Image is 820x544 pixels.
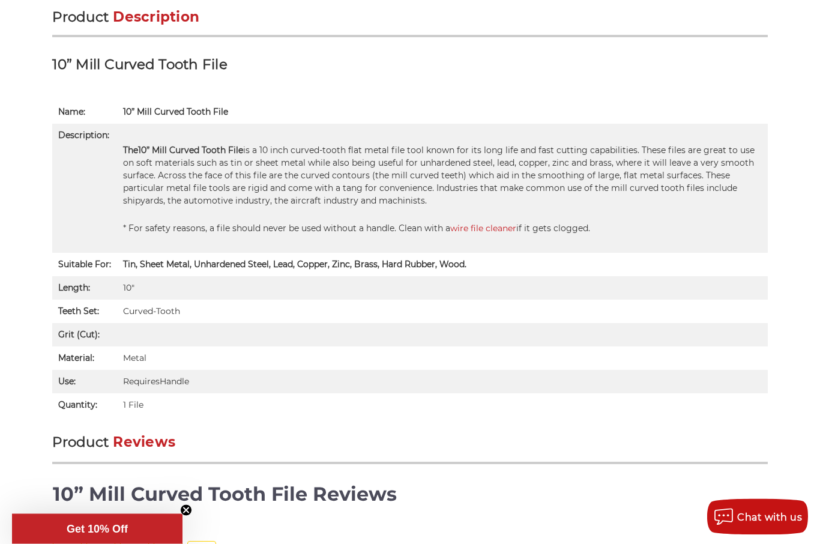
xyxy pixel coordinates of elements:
[123,223,761,235] p: * For safety reasons, a file should never be used without a handle. Clean with a if it gets clogged.
[707,499,808,535] button: Chat with us
[113,434,175,451] span: Reviews
[117,347,767,370] td: Metal
[450,223,516,234] a: wire file cleaner
[117,370,767,394] td: Requires
[58,353,94,364] strong: Material:
[58,306,99,317] strong: Teeth Set:
[123,145,243,156] strong: The
[52,56,228,73] span: 10” Mill Curved Tooth File
[117,300,767,324] td: Curved-Tooth
[52,434,109,451] span: Product
[58,259,111,270] strong: Suitable For:
[123,259,466,270] span: Tin, Sheet Metal, Unhardened Steel, Lead, Copper, Zinc, Brass, Hard Rubber, Wood.
[58,130,109,141] strong: Description:
[113,9,199,26] span: Description
[160,376,189,387] a: Handle
[58,107,85,118] strong: Name:
[138,145,243,156] span: 10” Mill Curved Tooth File
[58,330,100,340] strong: Grit (Cut):
[117,394,767,417] td: 1 File
[58,376,76,387] strong: Use:
[180,504,192,516] button: Close teaser
[737,512,802,523] span: Chat with us
[53,480,767,509] h2: 10” Mill Curved Tooth File Reviews
[53,521,767,536] div: Review this Product
[123,107,228,118] span: 10” Mill Curved Tooth File
[67,523,128,535] span: Get 10% Off
[58,283,90,294] strong: Length:
[123,145,761,208] p: is a 10 inch curved-tooth flat metal file tool known for its long life and fast cutting capabilit...
[12,514,182,544] div: Get 10% OffClose teaser
[52,9,109,26] span: Product
[58,400,97,411] strong: Quantity:
[117,277,767,300] td: 10″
